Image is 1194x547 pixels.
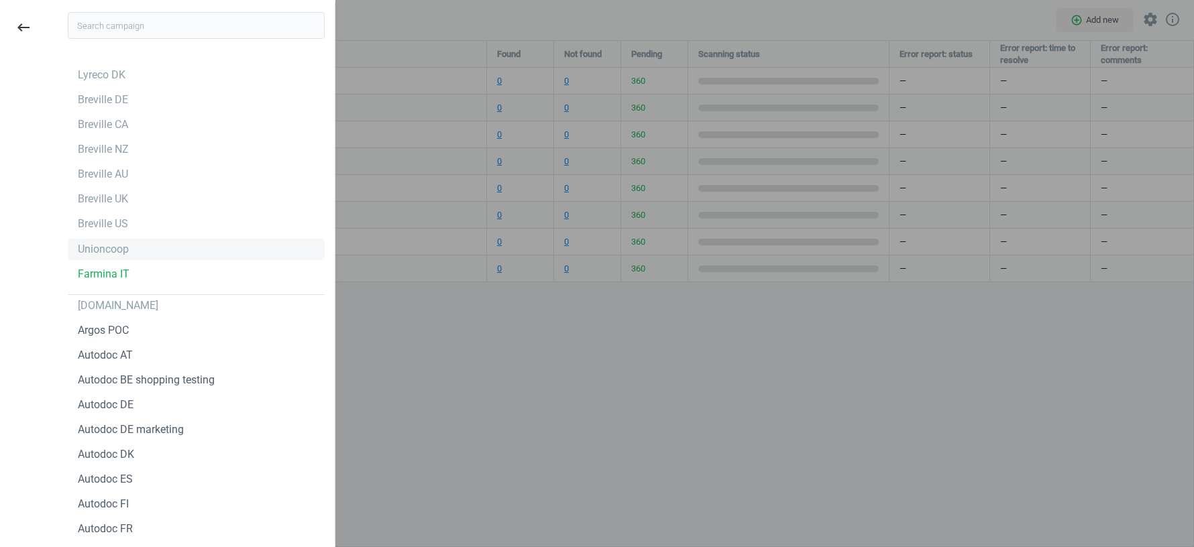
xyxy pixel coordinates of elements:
[78,217,128,231] div: Breville US
[78,298,158,313] div: [DOMAIN_NAME]
[78,93,128,107] div: Breville DE
[78,398,133,412] div: Autodoc DE
[78,323,129,338] div: Argos POC
[78,422,184,437] div: Autodoc DE marketing
[15,19,32,36] i: keyboard_backspace
[78,117,128,132] div: Breville CA
[78,472,133,487] div: Autodoc ES
[78,497,129,511] div: Autodoc FI
[78,348,133,363] div: Autodoc AT
[78,267,129,282] div: Farmina IT
[78,68,125,82] div: Lyreco DK
[78,447,134,462] div: Autodoc DK
[78,373,215,387] div: Autodoc BE shopping testing
[78,167,128,182] div: Breville AU
[78,522,133,536] div: Autodoc FR
[68,12,325,39] input: Search campaign
[78,242,129,257] div: Unioncoop
[78,192,128,206] div: Breville UK
[78,142,129,157] div: Breville NZ
[8,12,39,44] button: keyboard_backspace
